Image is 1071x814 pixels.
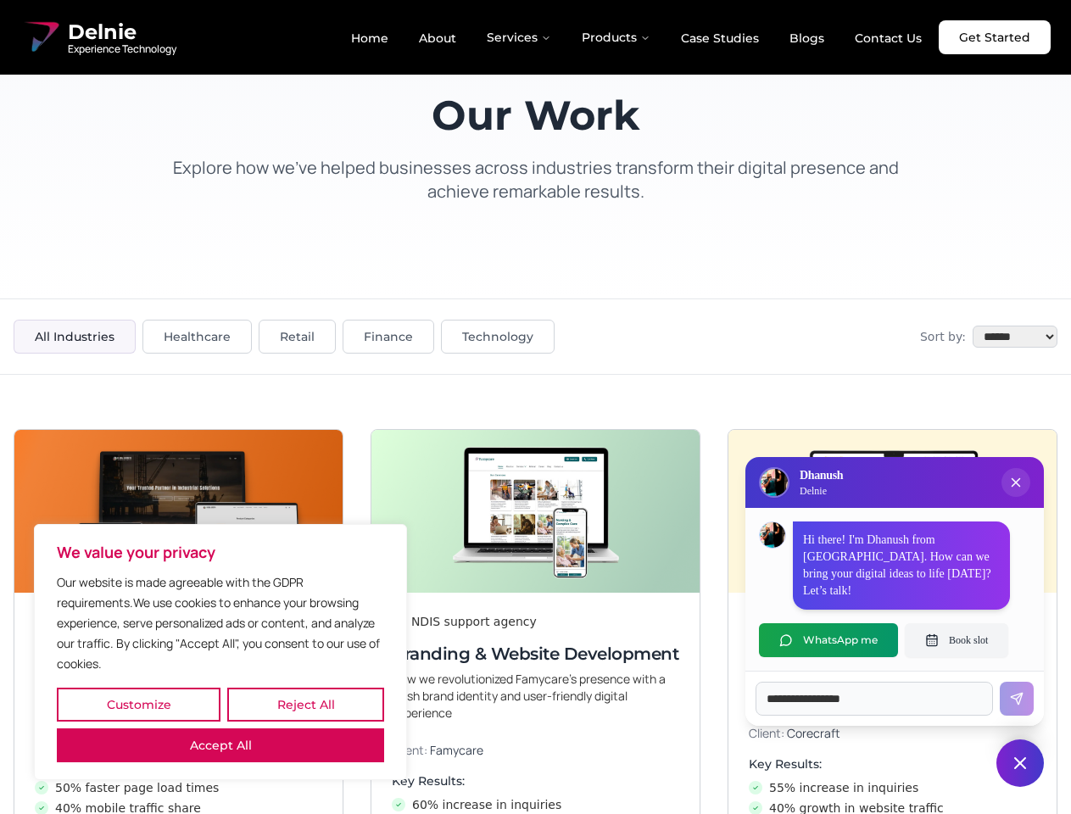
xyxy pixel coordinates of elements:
[392,642,679,666] h3: Branding & Website Development
[392,772,679,789] h4: Key Results:
[392,742,679,759] p: Client:
[749,779,1036,796] li: 55% increase in inquiries
[337,20,935,54] nav: Main
[14,430,343,593] img: Next-Gen Website Development
[259,320,336,354] button: Retail
[776,24,838,53] a: Blogs
[35,779,322,796] li: 50% faster page load times
[759,623,898,657] button: WhatsApp me
[156,95,916,136] h1: Our Work
[343,320,434,354] button: Finance
[800,467,843,484] h3: Dhanush
[57,728,384,762] button: Accept All
[142,320,252,354] button: Healthcare
[57,542,384,562] p: We value your privacy
[392,671,679,722] p: How we revolutionized Famycare’s presence with a fresh brand identity and user-friendly digital e...
[728,430,1057,593] img: Digital & Brand Revamp
[760,522,785,548] img: Dhanush
[430,742,483,758] span: Famycare
[996,739,1044,787] button: Close chat
[227,688,384,722] button: Reject All
[405,24,470,53] a: About
[392,796,679,813] li: 60% increase in inquiries
[371,430,700,593] img: Branding & Website Development
[841,24,935,53] a: Contact Us
[568,20,664,54] button: Products
[1001,468,1030,497] button: Close chat popup
[667,24,773,53] a: Case Studies
[761,469,788,496] img: Delnie Logo
[441,320,555,354] button: Technology
[57,572,384,674] p: Our website is made agreeable with the GDPR requirements.We use cookies to enhance your browsing ...
[20,17,176,58] a: Delnie Logo Full
[156,156,916,203] p: Explore how we've helped businesses across industries transform their digital presence and achiev...
[68,42,176,56] span: Experience Technology
[20,17,61,58] img: Delnie Logo
[800,484,843,498] p: Delnie
[939,20,1051,54] a: Get Started
[920,328,966,345] span: Sort by:
[905,623,1008,657] button: Book slot
[473,20,565,54] button: Services
[57,688,220,722] button: Customize
[392,613,679,630] div: An NDIS support agency
[803,532,1000,599] p: Hi there! I'm Dhanush from [GEOGRAPHIC_DATA]. How can we bring your digital ideas to life [DATE]?...
[337,24,402,53] a: Home
[68,19,176,46] span: Delnie
[14,320,136,354] button: All Industries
